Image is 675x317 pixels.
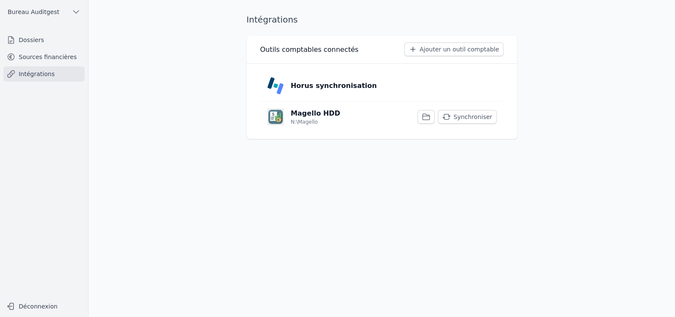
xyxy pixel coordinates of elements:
[3,66,85,82] a: Intégrations
[404,42,504,56] button: Ajouter un outil comptable
[247,14,298,25] h1: Intégrations
[260,45,359,55] h3: Outils comptables connectés
[3,300,85,313] button: Déconnexion
[291,119,318,125] p: N:\Magello
[260,71,504,101] a: Horus synchronisation
[438,110,496,124] button: Synchroniser
[291,108,341,119] p: Magello HDD
[260,102,504,132] a: Magello HDD N:\Magello Synchroniser
[3,49,85,65] a: Sources financières
[8,8,59,16] span: Bureau Auditgest
[291,81,377,91] p: Horus synchronisation
[3,32,85,48] a: Dossiers
[3,5,85,19] button: Bureau Auditgest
